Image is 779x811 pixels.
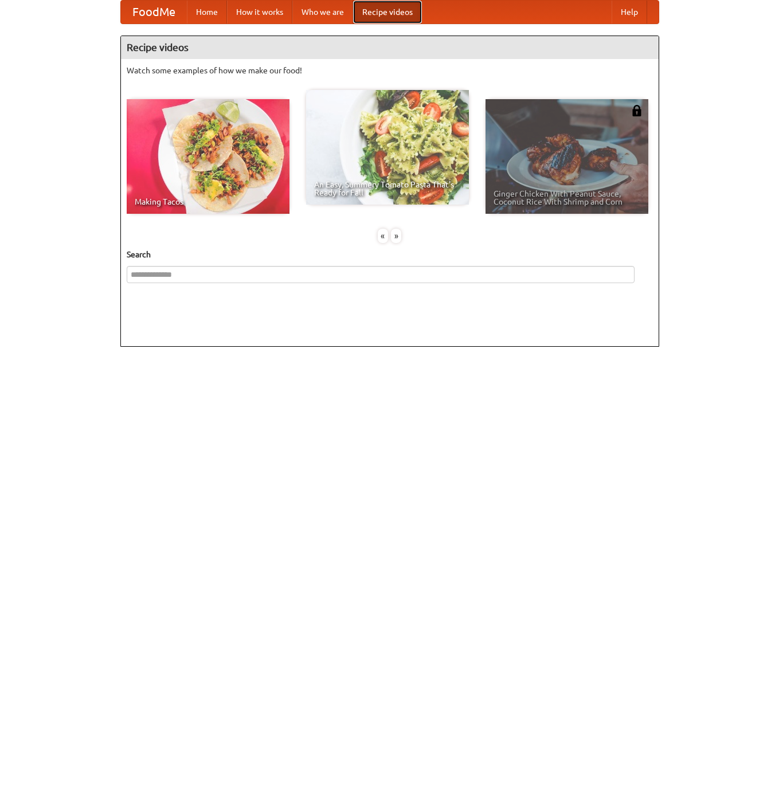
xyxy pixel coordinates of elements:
span: Making Tacos [135,198,281,206]
a: How it works [227,1,292,23]
p: Watch some examples of how we make our food! [127,65,653,76]
img: 483408.png [631,105,643,116]
a: Help [612,1,647,23]
span: An Easy, Summery Tomato Pasta That's Ready for Fall [314,181,461,197]
a: Home [187,1,227,23]
a: FoodMe [121,1,187,23]
div: » [391,229,401,243]
a: Making Tacos [127,99,289,214]
a: Recipe videos [353,1,422,23]
h4: Recipe videos [121,36,659,59]
a: Who we are [292,1,353,23]
h5: Search [127,249,653,260]
a: An Easy, Summery Tomato Pasta That's Ready for Fall [306,90,469,205]
div: « [378,229,388,243]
